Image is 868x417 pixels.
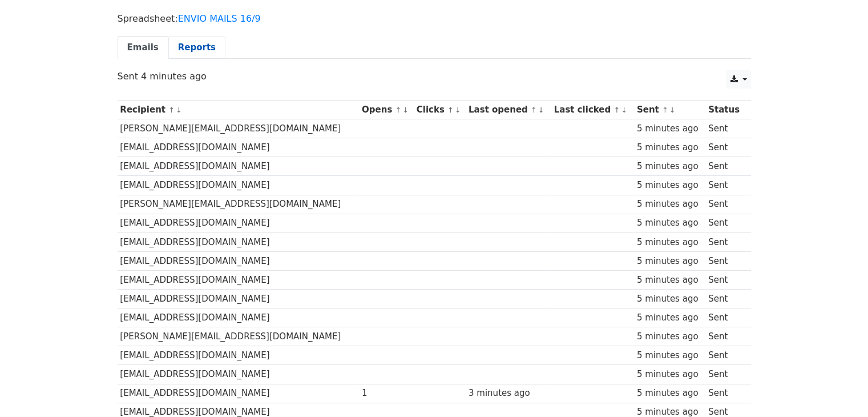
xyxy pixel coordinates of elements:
a: ↓ [538,106,544,114]
p: Sent 4 minutes ago [118,70,751,82]
td: [EMAIL_ADDRESS][DOMAIN_NAME] [118,308,360,327]
td: Sent [705,214,745,232]
th: Sent [634,101,705,119]
div: 5 minutes ago [637,368,703,381]
td: Sent [705,232,745,251]
td: [EMAIL_ADDRESS][DOMAIN_NAME] [118,290,360,308]
a: Emails [118,36,168,59]
div: 3 minutes ago [469,387,548,400]
a: ↓ [402,106,409,114]
a: ↓ [621,106,627,114]
td: [EMAIL_ADDRESS][DOMAIN_NAME] [118,384,360,403]
a: ↓ [455,106,461,114]
td: Sent [705,346,745,365]
td: Sent [705,176,745,195]
td: Sent [705,327,745,346]
a: ↑ [531,106,537,114]
div: 5 minutes ago [637,255,703,268]
a: ↓ [176,106,182,114]
th: Status [705,101,745,119]
th: Last opened [466,101,551,119]
p: Spreadsheet: [118,13,751,25]
a: ENVIO MAILS 16/9 [178,13,261,24]
td: Sent [705,195,745,214]
td: Sent [705,157,745,176]
td: [EMAIL_ADDRESS][DOMAIN_NAME] [118,270,360,289]
iframe: Chat Widget [811,362,868,417]
div: 5 minutes ago [637,349,703,362]
th: Last clicked [551,101,634,119]
td: [EMAIL_ADDRESS][DOMAIN_NAME] [118,346,360,365]
td: Sent [705,251,745,270]
td: [EMAIL_ADDRESS][DOMAIN_NAME] [118,214,360,232]
div: 5 minutes ago [637,122,703,135]
div: 5 minutes ago [637,274,703,287]
td: [EMAIL_ADDRESS][DOMAIN_NAME] [118,251,360,270]
td: Sent [705,308,745,327]
td: Sent [705,384,745,403]
div: Widget de chat [811,362,868,417]
td: Sent [705,290,745,308]
a: ↑ [662,106,668,114]
th: Opens [359,101,414,119]
td: Sent [705,365,745,384]
td: [PERSON_NAME][EMAIL_ADDRESS][DOMAIN_NAME] [118,327,360,346]
div: 5 minutes ago [637,179,703,192]
td: Sent [705,270,745,289]
div: 5 minutes ago [637,141,703,154]
div: 5 minutes ago [637,311,703,324]
a: ↑ [447,106,454,114]
td: [EMAIL_ADDRESS][DOMAIN_NAME] [118,176,360,195]
div: 5 minutes ago [637,387,703,400]
td: Sent [705,138,745,157]
div: 5 minutes ago [637,330,703,343]
div: 1 [362,387,411,400]
td: [EMAIL_ADDRESS][DOMAIN_NAME] [118,365,360,384]
div: 5 minutes ago [637,160,703,173]
td: [EMAIL_ADDRESS][DOMAIN_NAME] [118,232,360,251]
a: ↑ [613,106,620,114]
th: Clicks [414,101,466,119]
a: ↓ [669,106,676,114]
a: ↑ [395,106,402,114]
td: [PERSON_NAME][EMAIL_ADDRESS][DOMAIN_NAME] [118,195,360,214]
a: ↑ [168,106,175,114]
td: [EMAIL_ADDRESS][DOMAIN_NAME] [118,157,360,176]
td: Sent [705,119,745,138]
a: Reports [168,36,225,59]
div: 5 minutes ago [637,236,703,249]
div: 5 minutes ago [637,216,703,230]
div: 5 minutes ago [637,198,703,211]
td: [EMAIL_ADDRESS][DOMAIN_NAME] [118,138,360,157]
th: Recipient [118,101,360,119]
td: [PERSON_NAME][EMAIL_ADDRESS][DOMAIN_NAME] [118,119,360,138]
div: 5 minutes ago [637,292,703,306]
